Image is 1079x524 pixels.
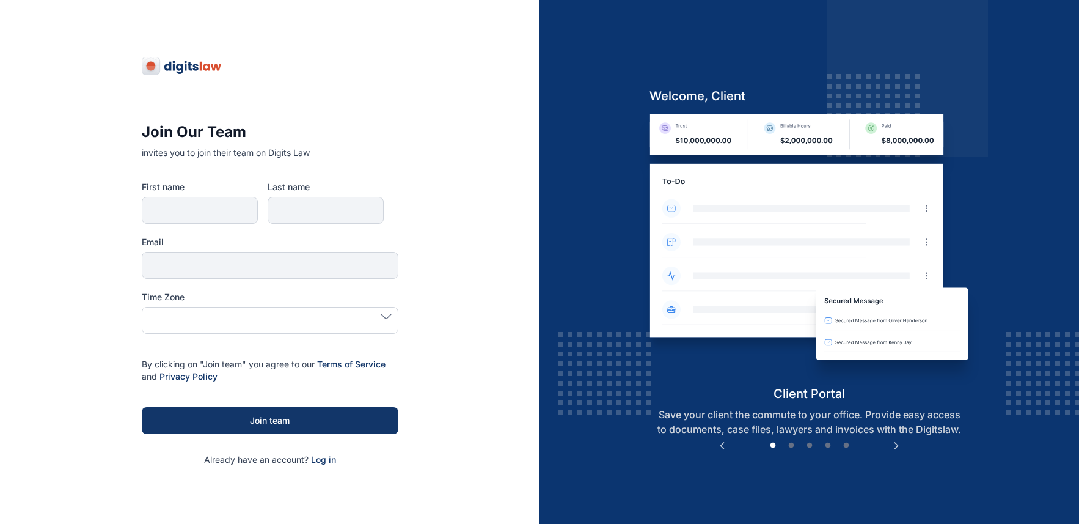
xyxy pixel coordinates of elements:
[640,114,979,385] img: client-portal
[142,358,398,383] p: By clicking on "Join team" you agree to our and
[161,415,379,427] div: Join team
[840,440,852,452] button: 5
[890,440,902,452] button: Next
[822,440,834,452] button: 4
[142,454,398,466] p: Already have an account?
[640,87,979,105] h5: welcome, client
[142,122,398,142] h3: Join Our Team
[159,371,218,382] a: Privacy Policy
[767,440,779,452] button: 1
[716,440,728,452] button: Previous
[142,407,398,434] button: Join team
[311,454,336,465] a: Log in
[142,181,258,193] label: First name
[803,440,816,452] button: 3
[317,359,386,369] a: Terms of Service
[268,181,384,193] label: Last name
[142,236,398,248] label: Email
[640,407,979,437] p: Save your client the commute to your office. Provide easy access to documents, case files, lawyer...
[640,385,979,402] h5: client portal
[142,291,185,303] span: Time Zone
[785,440,797,452] button: 2
[142,56,222,76] img: digitslaw-logo
[142,147,398,159] p: invites you to join their team on Digits Law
